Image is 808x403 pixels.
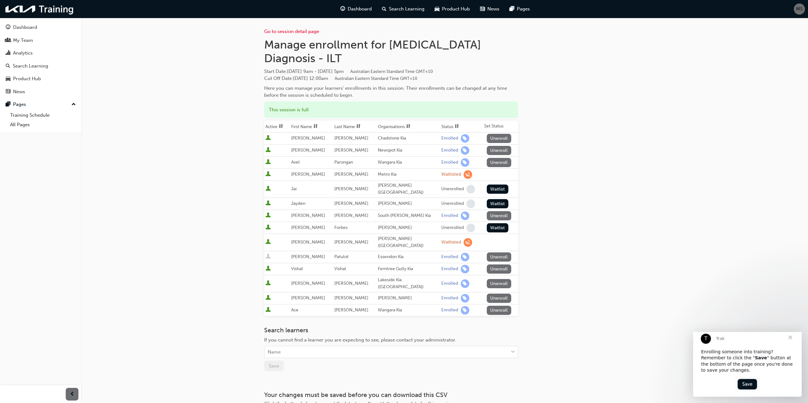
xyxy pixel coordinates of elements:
[3,86,78,98] a: News
[487,252,511,262] button: Unenroll
[264,29,319,34] a: Go to session detail page
[334,225,348,230] span: Forbes
[334,213,368,218] span: [PERSON_NAME]
[265,147,271,153] span: User is active
[378,159,439,166] div: Wangara Kia
[441,147,458,153] div: Enrolled
[487,146,511,155] button: Unenroll
[334,266,346,271] span: Vishal
[441,266,458,272] div: Enrolled
[8,120,78,130] a: All Pages
[3,99,78,110] button: Pages
[264,327,518,334] h3: Search learners
[71,101,76,109] span: up-icon
[264,391,518,399] h3: Your changes must be saved before you can download this CSV
[487,199,509,208] button: Waitlist
[487,279,511,288] button: Unenroll
[13,101,26,108] div: Pages
[441,307,458,313] div: Enrolled
[461,158,469,167] span: learningRecordVerb_ENROLL-icon
[348,5,372,13] span: Dashboard
[3,22,78,33] a: Dashboard
[441,213,458,219] div: Enrolled
[461,294,469,302] span: learningRecordVerb_ENROLL-icon
[466,199,475,208] span: learningRecordVerb_NONE-icon
[291,213,325,218] span: [PERSON_NAME]
[504,3,535,16] a: pages-iconPages
[70,390,75,398] span: prev-icon
[3,35,78,46] a: My Team
[796,5,803,13] span: MS
[461,211,469,220] span: learningRecordVerb_ENROLL-icon
[510,5,514,13] span: pages-icon
[291,307,298,313] span: Ace
[313,124,318,129] span: sorting-icon
[265,254,271,260] span: User is inactive
[356,124,361,129] span: sorting-icon
[6,89,10,95] span: news-icon
[291,281,325,286] span: [PERSON_NAME]
[441,172,461,178] div: Waitlisted
[441,135,458,141] div: Enrolled
[378,265,439,273] div: Ferntree Gully Kia
[6,76,10,82] span: car-icon
[378,307,439,314] div: Wangara Kia
[3,73,78,85] a: Product Hub
[334,281,368,286] span: [PERSON_NAME]
[461,134,469,143] span: learningRecordVerb_ENROLL-icon
[378,182,439,196] div: [PERSON_NAME] ([GEOGRAPHIC_DATA])
[483,120,518,133] th: Set Status
[264,361,284,371] button: Save
[340,5,345,13] span: guage-icon
[335,3,377,16] a: guage-iconDashboard
[279,124,283,129] span: sorting-icon
[3,20,78,99] button: DashboardMy TeamAnalyticsSearch LearningProduct HubNews
[464,238,472,247] span: learningRecordVerb_WAITLIST-icon
[378,276,439,291] div: Lakeside Kia ([GEOGRAPHIC_DATA])
[268,348,281,356] div: Name
[291,201,305,206] span: Jayden
[265,266,271,272] span: User is active
[378,135,439,142] div: Chadstone Kia
[3,47,78,59] a: Analytics
[265,200,271,207] span: User is active
[378,235,439,250] div: [PERSON_NAME] ([GEOGRAPHIC_DATA])
[441,159,458,166] div: Enrolled
[3,60,78,72] a: Search Learning
[461,253,469,261] span: learningRecordVerb_ENROLL-icon
[511,348,515,356] span: down-icon
[3,3,76,16] img: kia-training
[794,3,805,15] button: MS
[693,332,802,397] iframe: Intercom live chat message
[334,307,368,313] span: [PERSON_NAME]
[291,225,325,230] span: [PERSON_NAME]
[291,186,297,192] span: Jai
[290,120,333,133] th: Toggle SortBy
[265,171,271,178] span: User is active
[13,37,33,44] div: My Team
[441,254,458,260] div: Enrolled
[475,3,504,16] a: news-iconNews
[334,172,368,177] span: [PERSON_NAME]
[378,171,439,178] div: Metro Kia
[334,239,368,245] span: [PERSON_NAME]
[13,49,33,57] div: Analytics
[517,5,530,13] span: Pages
[334,254,349,259] span: Patulot
[265,186,271,192] span: User is active
[264,75,417,81] span: Cut Off Date : [DATE] 12:00am
[264,85,518,99] div: Here you can manage your learners' enrollments in this session. Their enrollments can be changed ...
[265,280,271,287] span: User is active
[378,147,439,154] div: Newspot Kia
[291,172,325,177] span: [PERSON_NAME]
[8,17,101,42] div: Enrolling someone into training? Remember to click the " " button at the bottom of the page once ...
[6,102,10,107] span: pages-icon
[377,3,430,16] a: search-iconSearch Learning
[430,3,475,16] a: car-iconProduct Hub
[461,279,469,288] span: learningRecordVerb_ENROLL-icon
[291,266,303,271] span: Vishal
[264,68,518,75] span: Start Date :
[441,186,464,192] div: Unenrolled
